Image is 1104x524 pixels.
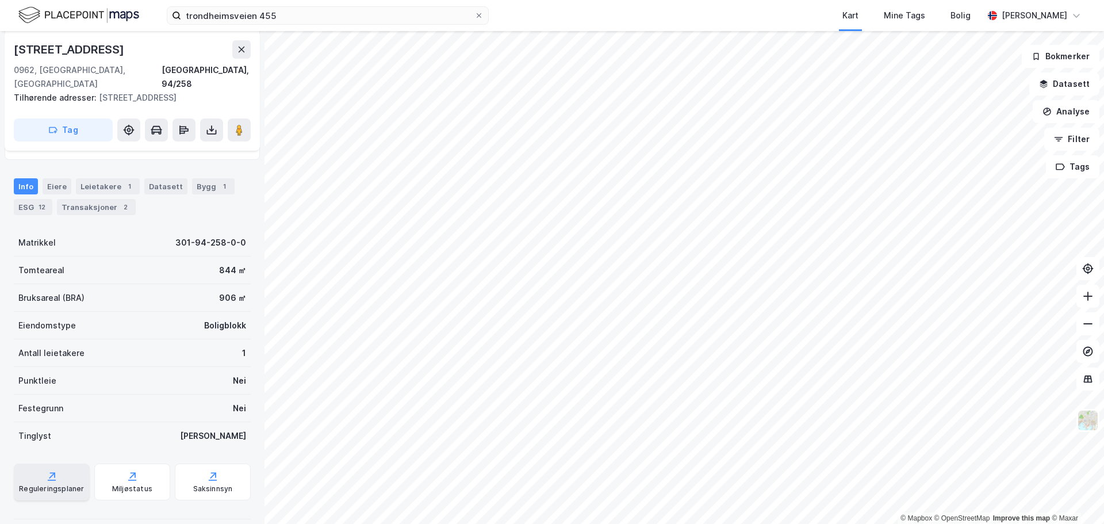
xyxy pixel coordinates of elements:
button: Tags [1046,155,1099,178]
div: Saksinnsyn [193,484,233,494]
div: Antall leietakere [18,346,85,360]
div: 1 [218,181,230,192]
span: Tilhørende adresser: [14,93,99,102]
div: Eiere [43,178,71,194]
div: Tinglyst [18,429,51,443]
div: Datasett [144,178,187,194]
div: Festegrunn [18,401,63,415]
div: Bruksareal (BRA) [18,291,85,305]
div: 1 [124,181,135,192]
button: Tag [14,118,113,141]
div: Transaksjoner [57,199,136,215]
div: 2 [120,201,131,213]
div: Kontrollprogram for chat [1046,469,1104,524]
div: [GEOGRAPHIC_DATA], 94/258 [162,63,251,91]
div: Bolig [950,9,971,22]
div: Nei [233,374,246,388]
div: ESG [14,199,52,215]
div: Info [14,178,38,194]
iframe: Chat Widget [1046,469,1104,524]
div: Boligblokk [204,319,246,332]
div: Punktleie [18,374,56,388]
input: Søk på adresse, matrikkel, gårdeiere, leietakere eller personer [181,7,474,24]
div: 844 ㎡ [219,263,246,277]
button: Filter [1044,128,1099,151]
div: Nei [233,401,246,415]
div: Miljøstatus [112,484,152,494]
div: Matrikkel [18,236,56,250]
div: Eiendomstype [18,319,76,332]
button: Bokmerker [1022,45,1099,68]
img: logo.f888ab2527a4732fd821a326f86c7f29.svg [18,5,139,25]
div: Bygg [192,178,235,194]
a: Mapbox [900,514,932,522]
div: Mine Tags [884,9,925,22]
button: Analyse [1033,100,1099,123]
div: Reguleringsplaner [19,484,84,494]
div: 301-94-258-0-0 [175,236,246,250]
div: [STREET_ADDRESS] [14,40,126,59]
div: [PERSON_NAME] [180,429,246,443]
div: 12 [36,201,48,213]
div: Leietakere [76,178,140,194]
a: OpenStreetMap [934,514,990,522]
a: Improve this map [993,514,1050,522]
div: [PERSON_NAME] [1002,9,1067,22]
div: 1 [242,346,246,360]
button: Datasett [1029,72,1099,95]
div: [STREET_ADDRESS] [14,91,241,105]
div: 906 ㎡ [219,291,246,305]
img: Z [1077,410,1099,431]
div: 0962, [GEOGRAPHIC_DATA], [GEOGRAPHIC_DATA] [14,63,162,91]
div: Tomteareal [18,263,64,277]
div: Kart [842,9,858,22]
